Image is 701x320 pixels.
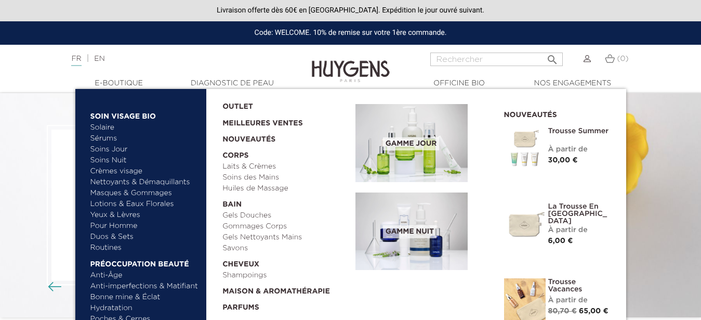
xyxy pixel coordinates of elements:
div: À partir de [548,295,611,306]
span: (0) [617,55,629,62]
div: Boutons du carrousel [52,279,86,295]
a: Anti-Âge [90,270,199,281]
a: Crèmes visage [90,166,199,177]
a: EN [94,55,104,62]
a: Gamme jour [355,104,488,182]
h2: Nouveautés [504,107,611,120]
a: Diagnostic de peau [180,78,284,89]
span: 80,70 € [548,308,577,315]
img: Trousse Summer [504,127,546,169]
img: routine_nuit_banner.jpg [355,193,468,271]
a: Savons [222,243,348,254]
div: | [66,53,284,65]
a: Meilleures Ventes [222,112,339,129]
a: Soins Jour [90,144,199,155]
a: Solaire [90,122,199,133]
div: À partir de [548,144,611,155]
div: À partir de [548,225,611,236]
a: Parfums [222,297,348,313]
a: Routines [90,242,199,253]
a: Gamme nuit [355,193,488,271]
a: Shampoings [222,270,348,281]
a: FR [71,55,81,66]
a: Pour Homme [90,221,199,232]
a: Lotions & Eaux Florales [90,199,199,210]
a: Nouveautés [222,129,348,145]
a: La Trousse en [GEOGRAPHIC_DATA] [548,203,611,225]
span: Gamme nuit [383,225,437,238]
a: Nettoyants & Démaquillants [90,177,199,188]
a: Corps [222,145,348,161]
span: Gamme jour [383,137,439,150]
a: Masques & Gommages [90,188,199,199]
a: Soin Visage Bio [90,106,199,122]
a: Bain [222,194,348,210]
a: Sérums [90,133,199,144]
a: Anti-imperfections & Matifiant [90,281,199,292]
img: La Trousse en Coton [504,203,546,245]
img: La Trousse vacances [504,278,546,320]
a: Gels Nettoyants Mains [222,232,348,243]
a: Hydratation [90,303,199,314]
a: Maison & Aromathérapie [222,281,348,297]
a: Gels Douches [222,210,348,221]
span: 6,00 € [548,237,573,245]
a: Laits & Crèmes [222,161,348,172]
img: routine_jour_banner.jpg [355,104,468,182]
span: 30,00 € [548,157,578,164]
a: Yeux & Lèvres [90,210,199,221]
a: Nos engagements [521,78,625,89]
a: Officine Bio [407,78,511,89]
a: E-Boutique [67,78,171,89]
input: Rechercher [430,53,563,66]
a: Gommages Corps [222,221,348,232]
a: OUTLET [222,96,339,112]
a: Duos & Sets [90,232,199,242]
button:  [543,49,562,63]
span: 65,00 € [579,308,609,315]
a: Cheveux [222,254,348,270]
a: Trousse Vacances [548,278,611,293]
a: Huiles de Massage [222,183,348,194]
img: Huygens [312,44,390,84]
a: Trousse Summer [548,127,611,135]
a: Soins des Mains [222,172,348,183]
i:  [546,50,559,63]
a: Préoccupation beauté [90,253,199,270]
a: Soins Nuit [90,155,190,166]
a: Bonne mine & Éclat [90,292,199,303]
